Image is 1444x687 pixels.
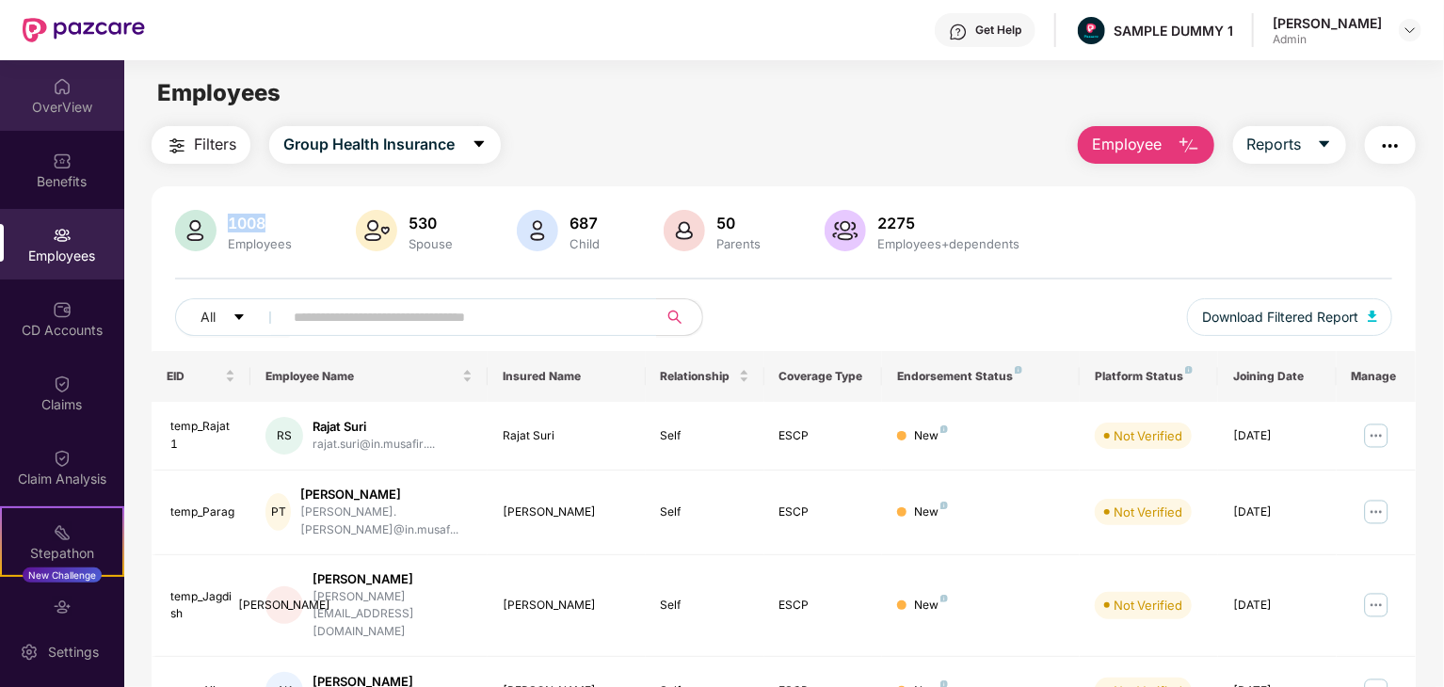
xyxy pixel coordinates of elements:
[170,588,235,624] div: temp_Jagdish
[53,226,72,245] img: svg+xml;base64,PHN2ZyBpZD0iRW1wbG95ZWVzIiB4bWxucz0iaHR0cDovL3d3dy53My5vcmcvMjAwMC9zdmciIHdpZHRoPS...
[914,427,948,445] div: New
[356,210,397,251] img: svg+xml;base64,PHN2ZyB4bWxucz0iaHR0cDovL3d3dy53My5vcmcvMjAwMC9zdmciIHhtbG5zOnhsaW5rPSJodHRwOi8vd3...
[897,369,1065,384] div: Endorsement Status
[201,307,216,328] span: All
[175,298,290,336] button: Allcaret-down
[1317,136,1332,153] span: caret-down
[1247,133,1302,156] span: Reports
[764,351,883,402] th: Coverage Type
[1337,351,1416,402] th: Manage
[53,598,72,616] img: svg+xml;base64,PHN2ZyBpZD0iRW5kb3JzZW1lbnRzIiB4bWxucz0iaHR0cDovL3d3dy53My5vcmcvMjAwMC9zdmciIHdpZH...
[656,310,693,325] span: search
[914,503,948,521] div: New
[1114,503,1182,521] div: Not Verified
[1187,298,1392,336] button: Download Filtered Report
[661,503,749,521] div: Self
[1233,427,1322,445] div: [DATE]
[779,427,868,445] div: ESCP
[233,311,246,326] span: caret-down
[53,77,72,96] img: svg+xml;base64,PHN2ZyBpZD0iSG9tZSIgeG1sbnM9Imh0dHA6Ly93d3cudzMub3JnLzIwMDAvc3ZnIiB3aWR0aD0iMjAiIG...
[874,236,1023,251] div: Employees+dependents
[300,503,473,539] div: [PERSON_NAME].[PERSON_NAME]@in.musaf...
[713,214,764,232] div: 50
[170,503,235,521] div: temp_Parag
[53,152,72,170] img: svg+xml;base64,PHN2ZyBpZD0iQmVuZWZpdHMiIHhtbG5zPSJodHRwOi8vd3d3LnczLm9yZy8yMDAwL3N2ZyIgd2lkdGg9Ij...
[224,214,296,232] div: 1008
[1368,311,1377,322] img: svg+xml;base64,PHN2ZyB4bWxucz0iaHR0cDovL3d3dy53My5vcmcvMjAwMC9zdmciIHhtbG5zOnhsaW5rPSJodHRwOi8vd3...
[503,503,631,521] div: [PERSON_NAME]
[175,210,217,251] img: svg+xml;base64,PHN2ZyB4bWxucz0iaHR0cDovL3d3dy53My5vcmcvMjAwMC9zdmciIHhtbG5zOnhsaW5rPSJodHRwOi8vd3...
[224,236,296,251] div: Employees
[194,133,236,156] span: Filters
[566,236,603,251] div: Child
[1095,369,1203,384] div: Platform Status
[1114,426,1182,445] div: Not Verified
[1361,421,1391,451] img: manageButton
[940,425,948,433] img: svg+xml;base64,PHN2ZyB4bWxucz0iaHR0cDovL3d3dy53My5vcmcvMjAwMC9zdmciIHdpZHRoPSI4IiBoZWlnaHQ9IjgiIH...
[661,597,749,615] div: Self
[940,595,948,602] img: svg+xml;base64,PHN2ZyB4bWxucz0iaHR0cDovL3d3dy53My5vcmcvMjAwMC9zdmciIHdpZHRoPSI4IiBoZWlnaHQ9IjgiIH...
[313,588,473,642] div: [PERSON_NAME][EMAIL_ADDRESS][DOMAIN_NAME]
[1015,366,1022,374] img: svg+xml;base64,PHN2ZyB4bWxucz0iaHR0cDovL3d3dy53My5vcmcvMjAwMC9zdmciIHdpZHRoPSI4IiBoZWlnaHQ9IjgiIH...
[1361,590,1391,620] img: manageButton
[53,449,72,468] img: svg+xml;base64,PHN2ZyBpZD0iQ2xhaW0iIHhtbG5zPSJodHRwOi8vd3d3LnczLm9yZy8yMDAwL3N2ZyIgd2lkdGg9IjIwIi...
[825,210,866,251] img: svg+xml;base64,PHN2ZyB4bWxucz0iaHR0cDovL3d3dy53My5vcmcvMjAwMC9zdmciIHhtbG5zOnhsaW5rPSJodHRwOi8vd3...
[265,369,458,384] span: Employee Name
[646,351,764,402] th: Relationship
[1178,135,1200,157] img: svg+xml;base64,PHN2ZyB4bWxucz0iaHR0cDovL3d3dy53My5vcmcvMjAwMC9zdmciIHhtbG5zOnhsaW5rPSJodHRwOi8vd3...
[53,375,72,393] img: svg+xml;base64,PHN2ZyBpZD0iQ2xhaW0iIHhtbG5zPSJodHRwOi8vd3d3LnczLm9yZy8yMDAwL3N2ZyIgd2lkdGg9IjIwIi...
[283,133,455,156] span: Group Health Insurance
[313,570,473,588] div: [PERSON_NAME]
[1273,14,1382,32] div: [PERSON_NAME]
[472,136,487,153] span: caret-down
[661,427,749,445] div: Self
[661,369,735,384] span: Relationship
[874,214,1023,232] div: 2275
[488,351,646,402] th: Insured Name
[269,126,501,164] button: Group Health Insurancecaret-down
[157,79,281,106] span: Employees
[1273,32,1382,47] div: Admin
[1218,351,1337,402] th: Joining Date
[53,300,72,319] img: svg+xml;base64,PHN2ZyBpZD0iQ0RfQWNjb3VudHMiIGRhdGEtbmFtZT0iQ0QgQWNjb3VudHMiIHhtbG5zPSJodHRwOi8vd3...
[42,643,104,662] div: Settings
[566,214,603,232] div: 687
[1233,503,1322,521] div: [DATE]
[713,236,764,251] div: Parents
[265,586,303,624] div: [PERSON_NAME]
[265,493,291,531] div: PT
[1233,597,1322,615] div: [DATE]
[313,436,435,454] div: rajat.suri@in.musafir....
[1379,135,1402,157] img: svg+xml;base64,PHN2ZyB4bWxucz0iaHR0cDovL3d3dy53My5vcmcvMjAwMC9zdmciIHdpZHRoPSIyNCIgaGVpZ2h0PSIyNC...
[664,210,705,251] img: svg+xml;base64,PHN2ZyB4bWxucz0iaHR0cDovL3d3dy53My5vcmcvMjAwMC9zdmciIHhtbG5zOnhsaW5rPSJodHRwOi8vd3...
[405,214,457,232] div: 530
[1078,126,1214,164] button: Employee
[300,486,473,503] div: [PERSON_NAME]
[940,502,948,509] img: svg+xml;base64,PHN2ZyB4bWxucz0iaHR0cDovL3d3dy53My5vcmcvMjAwMC9zdmciIHdpZHRoPSI4IiBoZWlnaHQ9IjgiIH...
[1092,133,1163,156] span: Employee
[975,23,1021,38] div: Get Help
[2,544,122,563] div: Stepathon
[53,523,72,542] img: svg+xml;base64,PHN2ZyB4bWxucz0iaHR0cDovL3d3dy53My5vcmcvMjAwMC9zdmciIHdpZHRoPSIyMSIgaGVpZ2h0PSIyMC...
[656,298,703,336] button: search
[170,418,235,454] div: temp_Rajat1
[949,23,968,41] img: svg+xml;base64,PHN2ZyBpZD0iSGVscC0zMngzMiIgeG1sbnM9Imh0dHA6Ly93d3cudzMub3JnLzIwMDAvc3ZnIiB3aWR0aD...
[265,417,303,455] div: RS
[1233,126,1346,164] button: Reportscaret-down
[914,597,948,615] div: New
[517,210,558,251] img: svg+xml;base64,PHN2ZyB4bWxucz0iaHR0cDovL3d3dy53My5vcmcvMjAwMC9zdmciIHhtbG5zOnhsaW5rPSJodHRwOi8vd3...
[779,597,868,615] div: ESCP
[1202,307,1358,328] span: Download Filtered Report
[405,236,457,251] div: Spouse
[250,351,488,402] th: Employee Name
[503,597,631,615] div: [PERSON_NAME]
[1078,17,1105,44] img: Pazcare_Alternative_logo-01-01.png
[779,503,868,521] div: ESCP
[503,427,631,445] div: Rajat Suri
[1114,596,1182,615] div: Not Verified
[1185,366,1193,374] img: svg+xml;base64,PHN2ZyB4bWxucz0iaHR0cDovL3d3dy53My5vcmcvMjAwMC9zdmciIHdpZHRoPSI4IiBoZWlnaHQ9IjgiIH...
[313,418,435,436] div: Rajat Suri
[23,18,145,42] img: New Pazcare Logo
[1403,23,1418,38] img: svg+xml;base64,PHN2ZyBpZD0iRHJvcGRvd24tMzJ4MzIiIHhtbG5zPSJodHRwOi8vd3d3LnczLm9yZy8yMDAwL3N2ZyIgd2...
[152,351,250,402] th: EID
